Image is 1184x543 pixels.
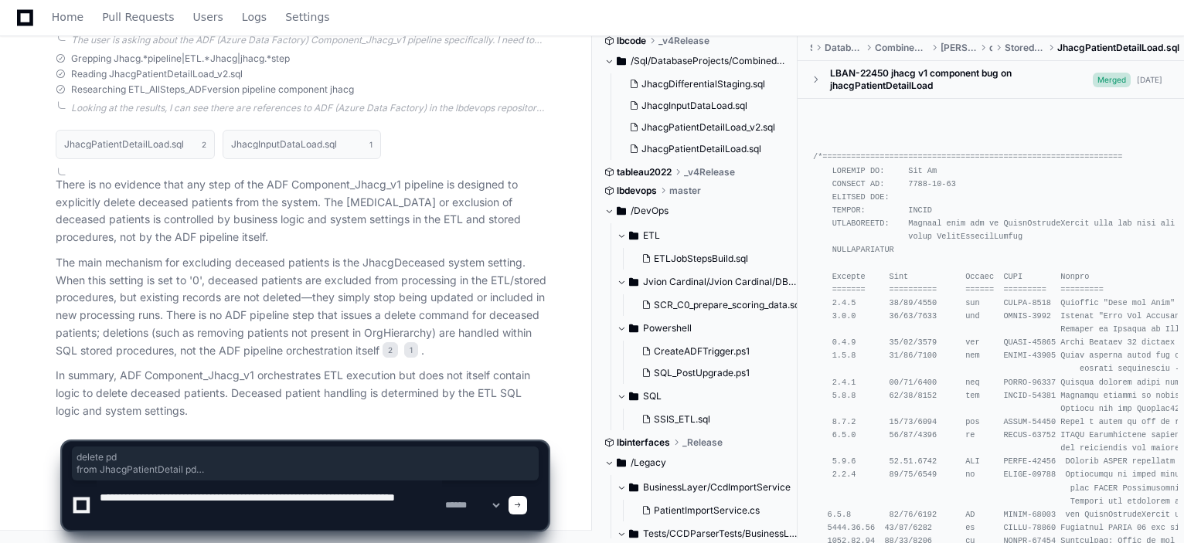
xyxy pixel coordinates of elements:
[56,130,215,159] button: JhacgPatientDetailLoad.sql2
[617,202,626,220] svg: Directory
[623,117,777,138] button: JhacgPatientDetailLoad_v2.sql
[635,248,789,270] button: ETLJobStepsBuild.sql
[635,409,789,430] button: SSIS_ETL.sql
[604,199,786,223] button: /DevOps
[641,143,761,155] span: JhacgPatientDetailLoad.sql
[629,319,638,338] svg: Directory
[242,12,267,22] span: Logs
[71,83,354,96] span: Researching ETL_AllSteps_ADFversion pipeline component jhacg
[654,299,802,311] span: SCR_C0_prepare_scoring_data.sql
[617,316,798,341] button: Powershell
[1093,72,1131,87] span: Merged
[102,12,174,22] span: Pull Requests
[669,185,701,197] span: master
[71,68,243,80] span: Reading JhacgPatientDetailLoad_v2.sql
[629,387,638,406] svg: Directory
[404,342,418,358] span: 1
[369,138,373,151] span: 1
[1005,42,1045,54] span: Stored Procedures
[383,342,398,358] span: 2
[56,254,548,360] p: The main mechanism for excluding deceased patients is the JhacgDeceased system setting. When this...
[875,42,928,54] span: CombinedDatabaseNew
[941,42,977,54] span: [PERSON_NAME]
[825,42,862,54] span: DatabaseProjects
[635,362,789,384] button: SQL_PostUpgrade.ps1
[285,12,329,22] span: Settings
[643,276,798,288] span: Jvion Cardinal/Jvion Cardinal/DBO/Tables
[617,384,798,409] button: SQL
[643,322,692,334] span: Powershell
[635,294,801,316] button: SCR_C0_prepare_scoring_data.sql
[830,67,1093,92] div: LBAN-22450 jhacg v1 component bug on jhacgPatientDetailLoad
[71,53,290,65] span: Grepping Jhacg.*pipeline|ETL.*Jhacg|jhacg.*step
[64,140,184,149] h1: JhacgPatientDetailLoad.sql
[629,226,638,245] svg: Directory
[617,223,798,248] button: ETL
[643,390,662,402] span: SQL
[617,35,646,47] span: lbcode
[1137,73,1162,85] div: [DATE]
[604,49,786,73] button: /Sql/DatabaseProjects/CombinedDatabaseNew/[PERSON_NAME]/dbo/Stored Procedures
[1057,42,1179,54] span: JhacgPatientDetailLoad.sql
[617,166,672,178] span: tableau2022
[71,34,548,46] div: The user is asking about the ADF (Azure Data Factory) Component_Jhacg_v1 pipeline specifically. I...
[631,55,786,67] span: /Sql/DatabaseProjects/CombinedDatabaseNew/[PERSON_NAME]/dbo/Stored Procedures
[71,102,548,114] div: Looking at the results, I can see there are references to ADF (Azure Data Factory) in the lbdevop...
[623,138,777,160] button: JhacgPatientDetailLoad.sql
[643,229,660,242] span: ETL
[684,166,735,178] span: _v4Release
[635,341,789,362] button: CreateADFTrigger.ps1
[52,12,83,22] span: Home
[56,176,548,246] p: There is no evidence that any step of the ADF Component_Jhacg_v1 pipeline is designed to explicit...
[617,270,798,294] button: Jvion Cardinal/Jvion Cardinal/DBO/Tables
[231,140,337,149] h1: JhacgInputDataLoad.sql
[223,130,382,159] button: JhacgInputDataLoad.sql1
[617,185,657,197] span: lbdevops
[654,367,750,379] span: SQL_PostUpgrade.ps1
[623,95,777,117] button: JhacgInputDataLoad.sql
[810,42,812,54] span: Sql
[617,52,626,70] svg: Directory
[77,451,534,476] span: delete pd from JhacgPatientDetail pd left outer join dbo.JhacgPatientDetailStaging jps on pd.pati...
[654,413,710,426] span: SSIS_ETL.sql
[658,35,709,47] span: _v4Release
[202,138,206,151] span: 2
[641,100,747,112] span: JhacgInputDataLoad.sql
[631,205,669,217] span: /DevOps
[56,367,548,419] p: In summary, ADF Component_Jhacg_v1 orchestrates ETL execution but does not itself contain logic t...
[654,253,748,265] span: ETLJobStepsBuild.sql
[623,73,777,95] button: JhacgDifferentialStaging.sql
[654,345,750,358] span: CreateADFTrigger.ps1
[193,12,223,22] span: Users
[641,78,765,90] span: JhacgDifferentialStaging.sql
[641,121,775,134] span: JhacgPatientDetailLoad_v2.sql
[989,42,992,54] span: dbo
[629,273,638,291] svg: Directory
